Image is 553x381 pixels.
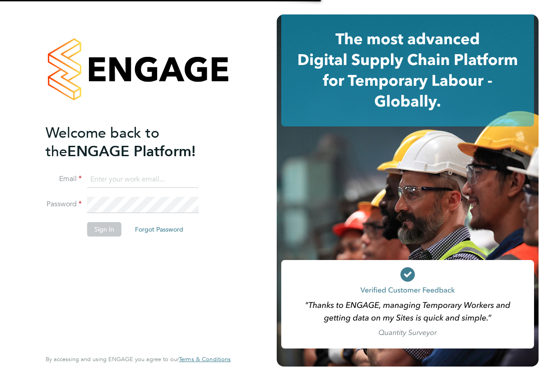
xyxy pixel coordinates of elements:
label: Email [46,174,82,184]
span: Welcome back to the [46,124,159,160]
h2: ENGAGE Platform! [46,124,222,161]
a: Terms & Conditions [179,356,231,363]
button: Forgot Password [128,222,191,237]
input: Enter your work email... [87,172,199,188]
label: Password [46,200,82,209]
span: By accessing and using ENGAGE you agree to our [46,355,231,363]
span: Terms & Conditions [179,355,231,363]
button: Sign In [87,222,121,237]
